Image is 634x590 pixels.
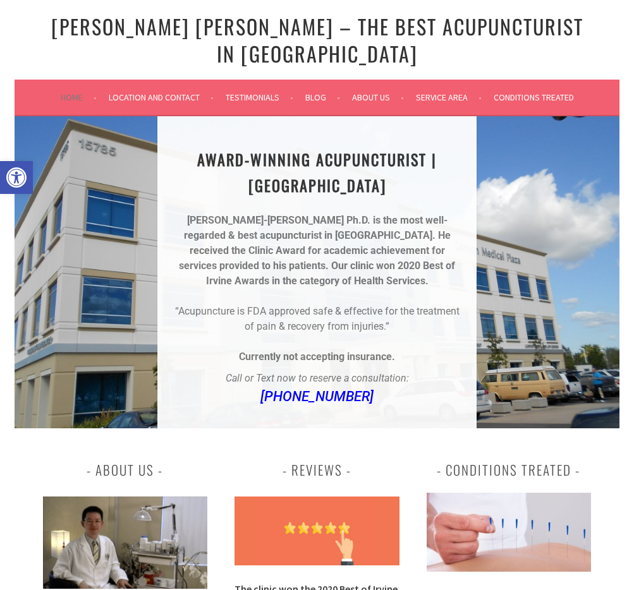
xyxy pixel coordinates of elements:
[173,147,461,198] h1: AWARD-WINNING ACUPUNCTURIST | [GEOGRAPHIC_DATA]
[184,214,448,241] strong: [PERSON_NAME]-[PERSON_NAME] Ph.D. is the most well-regarded & best acupuncturist in [GEOGRAPHIC_D...
[427,493,591,572] img: Irvine-Acupuncture-Conditions-Treated
[235,459,399,481] h3: Reviews
[61,90,97,105] a: Home
[427,459,591,481] h3: Conditions Treated
[43,497,207,589] img: best acupuncturist irvine
[109,90,214,105] a: Location and Contact
[494,90,574,105] a: Conditions Treated
[239,351,395,363] strong: Currently not accepting insurance.
[43,459,207,481] h3: About Us
[416,90,482,105] a: Service Area
[260,388,374,404] a: [PHONE_NUMBER]
[352,90,404,105] a: About Us
[305,90,340,105] a: Blog
[226,90,293,105] a: Testimonials
[51,11,583,68] a: [PERSON_NAME] [PERSON_NAME] – The Best Acupuncturist In [GEOGRAPHIC_DATA]
[173,304,461,334] p: “Acupuncture is FDA approved safe & effective for the treatment of pain & recovery from injuries.”
[226,372,409,384] em: Call or Text now to reserve a consultation:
